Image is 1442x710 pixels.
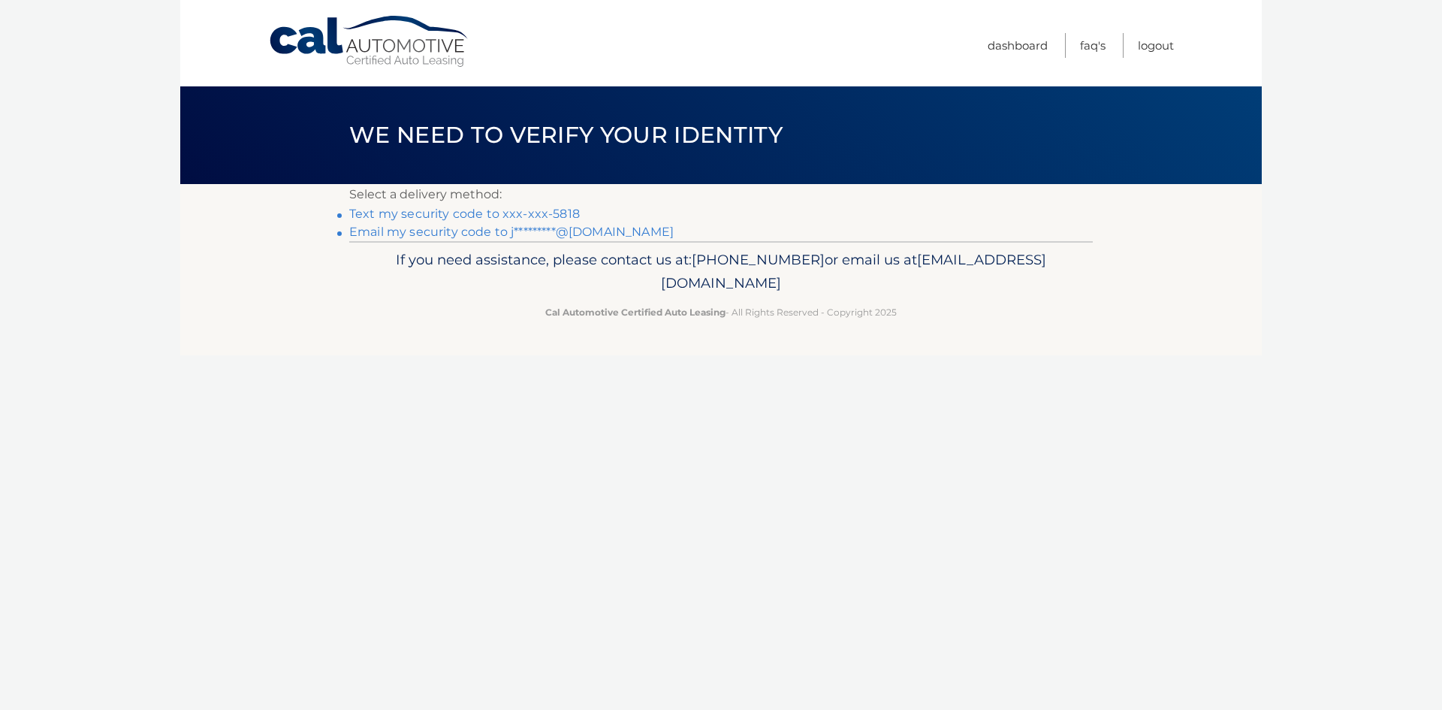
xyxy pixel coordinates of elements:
[349,225,674,239] a: Email my security code to j*********@[DOMAIN_NAME]
[1138,33,1174,58] a: Logout
[349,121,783,149] span: We need to verify your identity
[1080,33,1106,58] a: FAQ's
[545,307,726,318] strong: Cal Automotive Certified Auto Leasing
[692,251,825,268] span: [PHONE_NUMBER]
[988,33,1048,58] a: Dashboard
[359,304,1083,320] p: - All Rights Reserved - Copyright 2025
[349,184,1093,205] p: Select a delivery method:
[349,207,580,221] a: Text my security code to xxx-xxx-5818
[268,15,471,68] a: Cal Automotive
[359,248,1083,296] p: If you need assistance, please contact us at: or email us at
